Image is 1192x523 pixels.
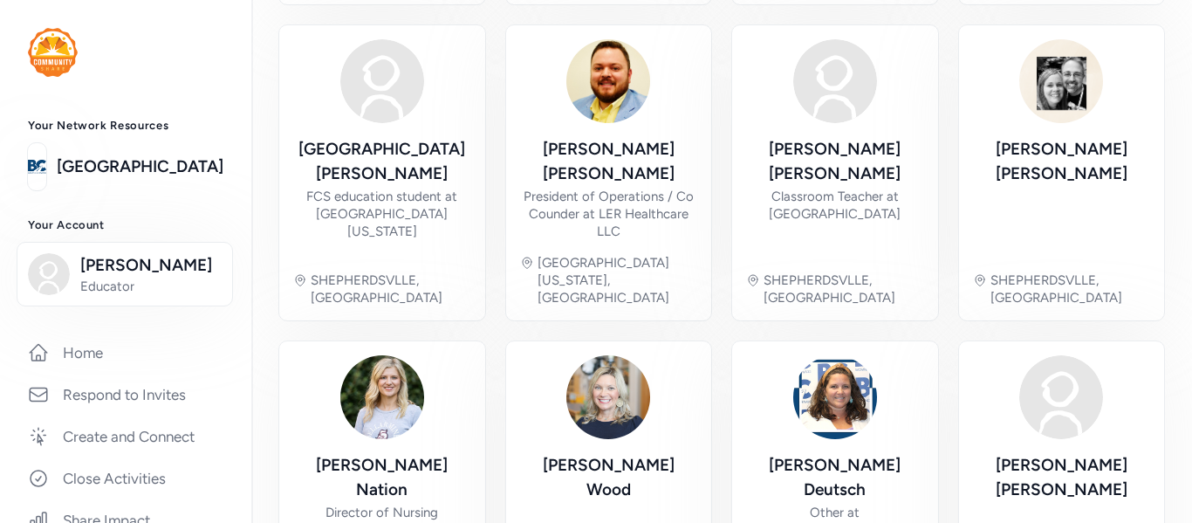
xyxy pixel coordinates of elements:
[520,453,698,502] div: [PERSON_NAME] Wood
[566,355,650,439] img: Avatar
[14,459,237,498] a: Close Activities
[746,453,924,502] div: [PERSON_NAME] Deutsch
[293,137,471,186] div: [GEOGRAPHIC_DATA] [PERSON_NAME]
[293,453,471,502] div: [PERSON_NAME] Nation
[14,334,237,372] a: Home
[793,355,877,439] img: Avatar
[17,242,233,306] button: [PERSON_NAME]Educator
[520,188,698,240] div: President of Operations / Co Counder at LER Healthcare LLC
[1019,39,1103,123] img: Avatar
[538,254,698,306] div: [GEOGRAPHIC_DATA][US_STATE], [GEOGRAPHIC_DATA]
[793,39,877,123] img: Avatar
[340,39,424,123] img: Avatar
[293,188,471,240] div: FCS education student at [GEOGRAPHIC_DATA][US_STATE]
[80,278,222,295] span: Educator
[80,253,222,278] span: [PERSON_NAME]
[973,453,1151,502] div: [PERSON_NAME] [PERSON_NAME]
[973,137,1151,186] div: [PERSON_NAME] [PERSON_NAME]
[28,218,223,232] h3: Your Account
[14,417,237,456] a: Create and Connect
[311,272,471,306] div: SHEPHERDSVLLE, [GEOGRAPHIC_DATA]
[340,355,424,439] img: Avatar
[1019,355,1103,439] img: Avatar
[746,188,924,223] div: Classroom Teacher at [GEOGRAPHIC_DATA]
[57,155,223,179] a: [GEOGRAPHIC_DATA]
[28,119,223,133] h3: Your Network Resources
[28,148,46,186] img: logo
[566,39,650,123] img: Avatar
[28,28,78,77] img: logo
[764,272,924,306] div: SHEPHERDSVLLE, [GEOGRAPHIC_DATA]
[14,375,237,414] a: Respond to Invites
[520,137,698,186] div: [PERSON_NAME] [PERSON_NAME]
[746,137,924,186] div: [PERSON_NAME] [PERSON_NAME]
[990,272,1151,306] div: SHEPHERDSVLLE, [GEOGRAPHIC_DATA]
